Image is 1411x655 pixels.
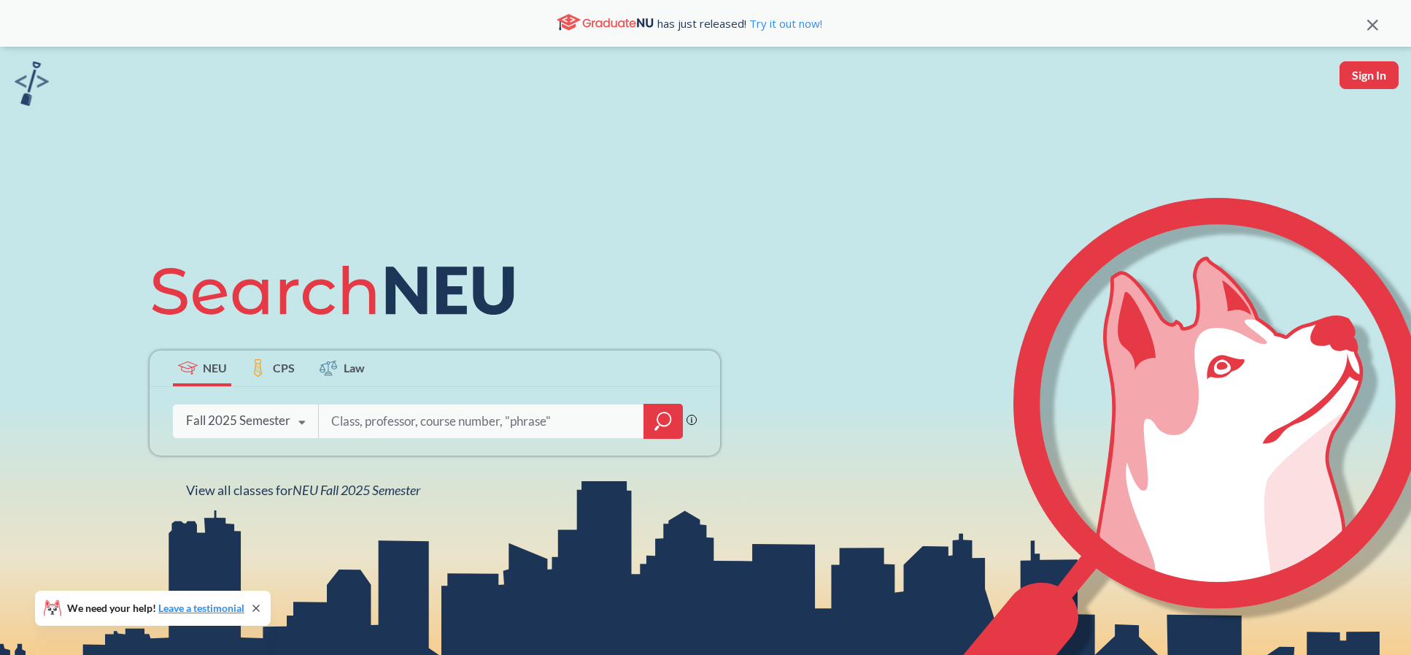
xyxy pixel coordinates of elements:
span: We need your help! [67,603,244,613]
span: View all classes for [186,482,420,498]
input: Class, professor, course number, "phrase" [330,406,633,437]
a: sandbox logo [15,61,49,110]
div: magnifying glass [643,404,683,439]
span: CPS [273,359,295,376]
span: Law [344,359,365,376]
a: Leave a testimonial [158,602,244,614]
span: NEU Fall 2025 Semester [293,482,420,498]
a: Try it out now! [746,16,822,31]
img: sandbox logo [15,61,49,106]
span: NEU [203,359,227,376]
button: Sign In [1340,61,1399,89]
div: Fall 2025 Semester [186,413,290,429]
span: has just released! [657,15,822,31]
svg: magnifying glass [654,411,672,432]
